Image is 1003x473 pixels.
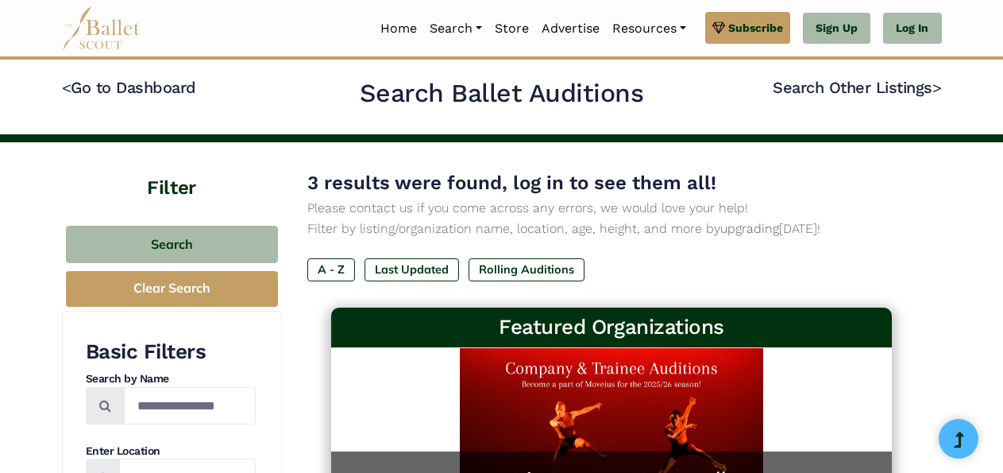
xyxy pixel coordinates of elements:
[307,219,916,239] p: Filter by listing/organization name, location, age, height, and more by [DATE]!
[86,444,256,459] h4: Enter Location
[488,12,535,45] a: Store
[360,77,644,110] h2: Search Ballet Auditions
[606,12,692,45] a: Resources
[62,77,71,97] code: <
[307,172,716,194] span: 3 results were found, log in to see them all!
[307,258,355,281] label: A - Z
[62,78,196,97] a: <Go to Dashboard
[883,13,941,45] a: Log In
[86,371,256,387] h4: Search by Name
[712,19,725,37] img: gem.svg
[365,258,459,281] label: Last Updated
[344,314,879,341] h3: Featured Organizations
[705,12,790,44] a: Subscribe
[720,221,779,236] a: upgrading
[307,198,916,219] p: Please contact us if you come across any errors, we would love your help!
[62,142,282,202] h4: Filter
[66,226,278,263] button: Search
[124,387,256,425] input: Search by names...
[803,13,870,45] a: Sign Up
[932,77,942,97] code: >
[535,12,606,45] a: Advertise
[66,271,278,307] button: Clear Search
[469,258,584,281] label: Rolling Auditions
[728,19,783,37] span: Subscribe
[773,78,941,97] a: Search Other Listings>
[423,12,488,45] a: Search
[86,339,256,366] h3: Basic Filters
[374,12,423,45] a: Home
